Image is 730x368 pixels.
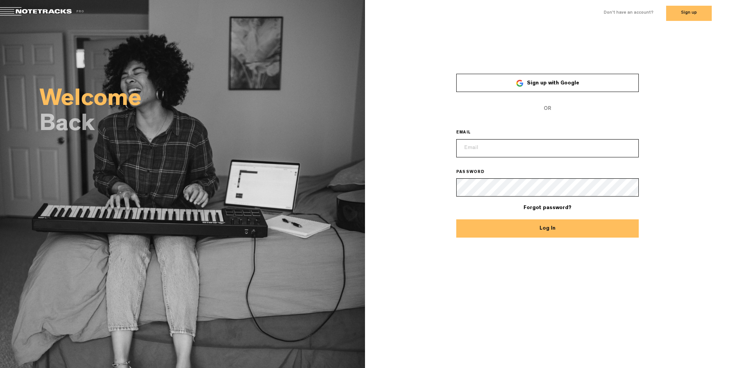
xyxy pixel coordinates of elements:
[456,130,481,136] label: EMAIL
[604,10,654,16] label: Don't have an account?
[40,90,365,111] h2: Welcome
[666,6,712,21] button: Sign up
[456,100,639,118] span: OR
[456,139,639,157] input: Email
[456,219,639,238] button: Log In
[40,115,365,136] h2: Back
[527,81,579,86] span: Sign up with Google
[456,170,495,176] label: PASSWORD
[524,205,571,211] a: Forgot password?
